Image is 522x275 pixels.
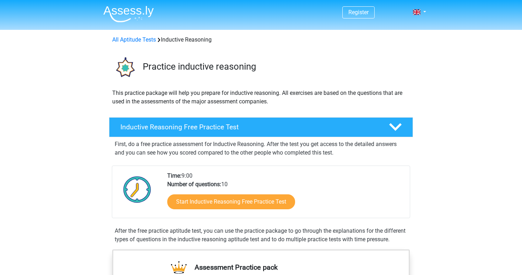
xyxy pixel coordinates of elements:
p: This practice package will help you prepare for inductive reasoning. All exercises are based on t... [112,89,410,106]
h4: Inductive Reasoning Free Practice Test [120,123,377,131]
img: inductive reasoning [109,53,140,83]
img: Assessly [103,6,154,22]
b: Number of questions: [167,181,221,188]
a: All Aptitude Tests [112,36,156,43]
a: Inductive Reasoning Free Practice Test [106,117,416,137]
h3: Practice inductive reasoning [143,61,407,72]
img: Clock [119,172,155,207]
div: After the free practice aptitude test, you can use the practice package to go through the explana... [112,227,410,244]
a: Start Inductive Reasoning Free Practice Test [167,194,295,209]
p: First, do a free practice assessment for Inductive Reasoning. After the test you get access to th... [115,140,407,157]
a: Register [348,9,369,16]
div: 9:00 10 [162,172,409,218]
b: Time: [167,172,181,179]
div: Inductive Reasoning [109,36,413,44]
